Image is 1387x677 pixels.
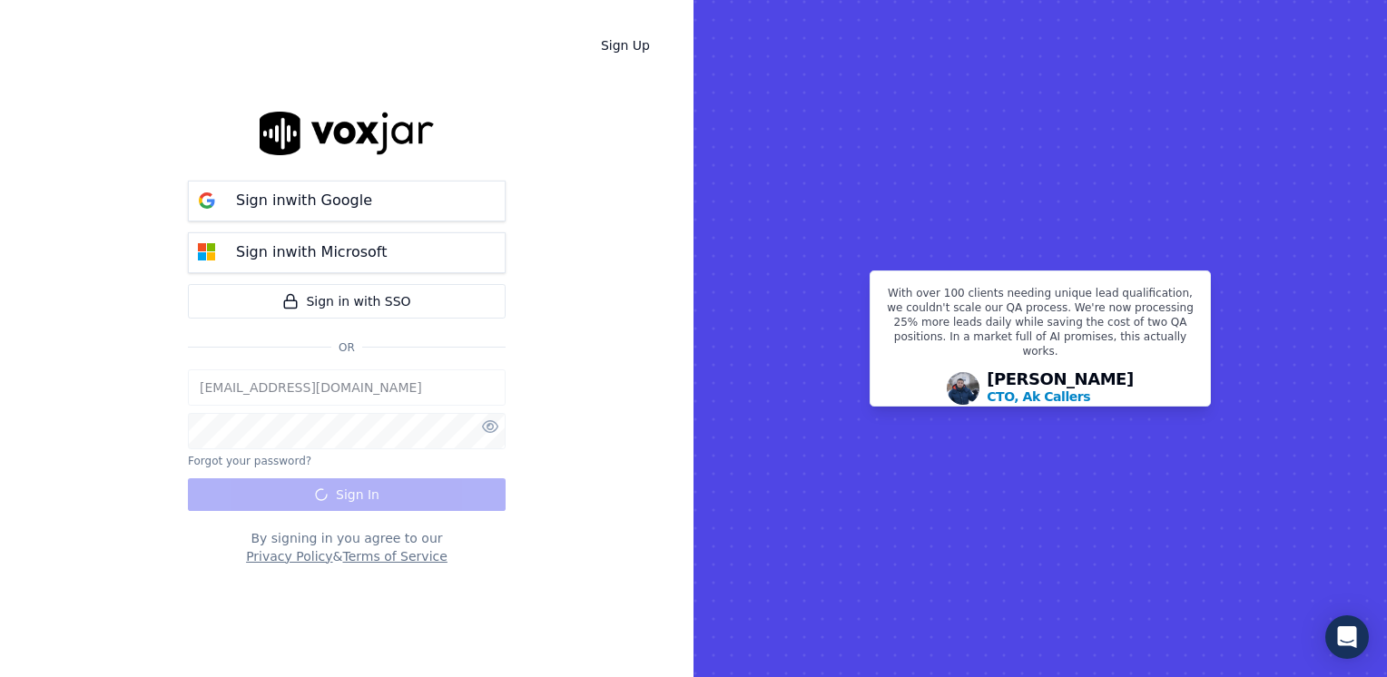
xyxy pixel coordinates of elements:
p: CTO, Ak Callers [987,388,1090,406]
button: Terms of Service [342,547,447,565]
button: Privacy Policy [246,547,332,565]
img: Avatar [947,372,979,405]
a: Sign Up [586,29,664,62]
button: Sign inwith Microsoft [188,232,506,273]
p: Sign in with Google [236,190,372,211]
span: Or [331,340,362,355]
div: [PERSON_NAME] [987,371,1134,406]
div: By signing in you agree to our & [188,529,506,565]
button: Forgot your password? [188,454,311,468]
button: Sign inwith Google [188,181,506,221]
img: microsoft Sign in button [189,234,225,270]
p: Sign in with Microsoft [236,241,387,263]
input: Email [188,369,506,406]
div: Open Intercom Messenger [1325,615,1369,659]
a: Sign in with SSO [188,284,506,319]
p: With over 100 clients needing unique lead qualification, we couldn't scale our QA process. We're ... [881,286,1199,366]
img: logo [260,112,434,154]
img: google Sign in button [189,182,225,219]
